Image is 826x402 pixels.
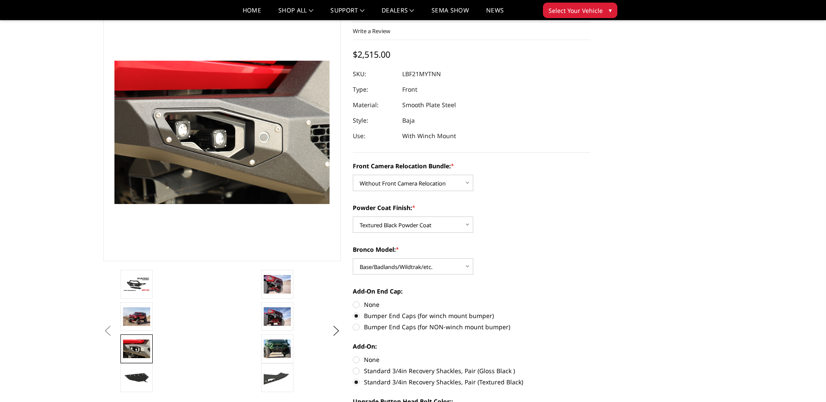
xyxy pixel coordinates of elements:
[353,245,590,254] label: Bronco Model:
[353,49,390,60] span: $2,515.00
[353,27,390,35] a: Write a Review
[353,287,590,296] label: Add-On End Cap:
[243,7,261,20] a: Home
[549,6,603,15] span: Select Your Vehicle
[123,340,150,358] img: Relocates Front Parking Sensors & Accepts Rigid LED Lights Ignite Series
[123,370,150,386] img: Reinforced Steel Bolt-On Skid Plate, included with all purchases
[264,307,291,325] img: Bronco Baja Front (winch mount)
[353,322,590,331] label: Bumper End Caps (for NON-winch mount bumper)
[402,97,456,113] dd: Smooth Plate Steel
[609,6,612,15] span: ▾
[103,3,341,261] a: Bodyguard Ford Bronco
[353,128,396,144] dt: Use:
[353,82,396,97] dt: Type:
[402,128,456,144] dd: With Winch Mount
[264,340,291,358] img: Bronco Baja Front (winch mount)
[402,66,441,82] dd: LBF21MYTNN
[353,377,590,387] label: Standard 3/4in Recovery Shackles, Pair (Textured Black)
[402,113,415,128] dd: Baja
[783,361,826,402] iframe: Chat Widget
[353,366,590,375] label: Standard 3/4in Recovery Shackles, Pair (Gloss Black )
[330,325,343,337] button: Next
[353,300,590,309] label: None
[353,161,590,170] label: Front Camera Relocation Bundle:
[486,7,504,20] a: News
[353,203,590,212] label: Powder Coat Finish:
[402,82,417,97] dd: Front
[353,97,396,113] dt: Material:
[543,3,617,18] button: Select Your Vehicle
[330,7,364,20] a: Support
[353,355,590,364] label: None
[353,342,590,351] label: Add-On:
[353,66,396,82] dt: SKU:
[278,7,313,20] a: shop all
[264,275,291,293] img: Bronco Baja Front (winch mount)
[101,325,114,337] button: Previous
[353,113,396,128] dt: Style:
[382,7,414,20] a: Dealers
[264,370,291,386] img: Bolt-on end cap. Widens your Bronco bumper to match the factory fender flares.
[353,311,590,320] label: Bumper End Caps (for winch mount bumper)
[431,7,469,20] a: SEMA Show
[123,307,150,325] img: Bronco Baja Front (winch mount)
[123,277,150,292] img: Bodyguard Ford Bronco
